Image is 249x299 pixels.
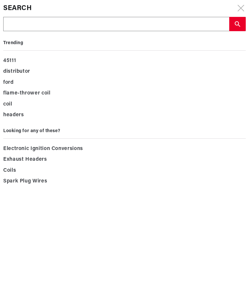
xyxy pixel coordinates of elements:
b: Looking for any of these? [3,129,60,133]
span: Coils [3,166,16,175]
div: ford [3,77,246,88]
div: flame-thrower coil [3,88,246,99]
b: Trending [3,41,23,45]
div: headers [3,110,246,121]
input: Search Part #, Category or Keyword [4,17,229,31]
span: Electronic Ignition Conversions [3,144,83,154]
div: coil [3,99,246,110]
button: search button [229,17,246,31]
span: Spark Plug Wires [3,177,47,186]
span: Exhaust Headers [3,155,47,164]
div: distributor [3,66,246,77]
div: Search [3,3,246,14]
div: 45111 [3,56,246,67]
